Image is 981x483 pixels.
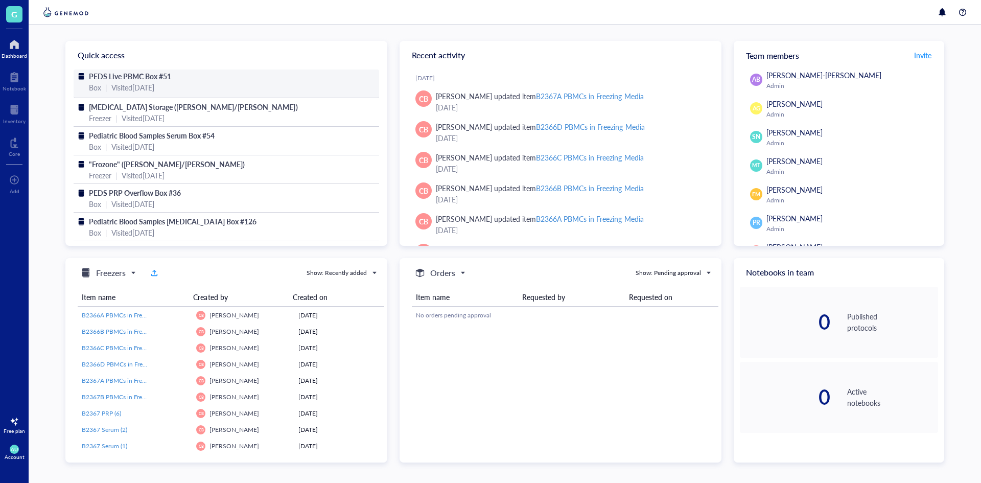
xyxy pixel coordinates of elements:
div: [DATE] [436,194,705,205]
div: Box [89,198,101,210]
th: Requested by [518,288,624,307]
span: B2366D PBMCs in Freezing Media [82,360,175,369]
div: Inventory [3,118,26,124]
span: [PERSON_NAME] [209,376,259,385]
div: Add [10,188,19,194]
a: CB[PERSON_NAME] updated itemB2366D PBMCs in Freezing Media[DATE] [408,117,713,148]
span: B2366C PBMCs in Freezing Media [82,343,174,352]
span: CB [198,444,203,448]
span: [PERSON_NAME] [209,425,259,434]
div: Box [89,227,101,238]
span: CB [198,329,203,334]
span: [PERSON_NAME] [766,242,823,252]
span: [PERSON_NAME] [766,185,823,195]
div: | [105,227,107,238]
span: [PERSON_NAME] [209,360,259,369]
div: Show: Pending approval [636,268,701,278]
span: CB [419,154,428,166]
a: B2366C PBMCs in Freezing Media [82,343,188,353]
div: Admin [766,196,934,204]
div: B2366C PBMCs in Freezing Media [536,152,643,163]
div: [DATE] [436,132,705,144]
div: Admin [766,139,934,147]
div: [DATE] [298,311,380,320]
span: CB [198,395,203,399]
span: CB [419,93,428,104]
div: | [105,198,107,210]
div: Box [89,82,101,93]
div: | [105,141,107,152]
a: CB[PERSON_NAME] updated itemB2367A PBMCs in Freezing Media[DATE] [408,86,713,117]
a: Dashboard [2,36,27,59]
th: Created on [289,288,376,307]
div: [DATE] [298,327,380,336]
span: B2366B PBMCs in Freezing Media [82,327,174,336]
a: B2366A PBMCs in Freezing Media [82,311,188,320]
div: Published protocols [847,311,938,333]
div: Show: Recently added [307,268,367,278]
span: B2367 Serum (2) [82,425,127,434]
span: [PERSON_NAME] [209,311,259,319]
span: SN [752,132,760,142]
span: [PERSON_NAME] [766,99,823,109]
div: Admin [766,82,934,90]
span: PEDS Live PBMC Box #51 [89,71,171,81]
div: Visited [DATE] [111,82,154,93]
a: B2367B PBMCs in Freezing Media [82,393,188,402]
span: [PERSON_NAME] [766,127,823,137]
a: Notebook [3,69,26,91]
div: Active notebooks [847,386,938,408]
a: Inventory [3,102,26,124]
a: B2367A PBMCs in Freezing Media [82,376,188,385]
a: Core [9,134,20,157]
img: genemod-logo [41,6,91,18]
span: [PERSON_NAME] [766,156,823,166]
div: | [115,170,118,181]
div: [DATE] [298,409,380,418]
a: B2366B PBMCs in Freezing Media [82,327,188,336]
span: [PERSON_NAME] [209,393,259,401]
div: Recent activity [400,41,721,70]
span: B2366A PBMCs in Freezing Media [82,311,174,319]
div: [PERSON_NAME] updated item [436,152,644,163]
div: B2366D PBMCs in Freezing Media [536,122,644,132]
div: Free plan [4,428,25,434]
span: [PERSON_NAME] [209,409,259,418]
div: B2366B PBMCs in Freezing Media [536,183,643,193]
div: Freezer [89,112,111,124]
th: Created by [189,288,289,307]
th: Item name [412,288,518,307]
div: Visited [DATE] [111,141,154,152]
span: EM [752,190,760,198]
div: Admin [766,225,934,233]
h5: Freezers [96,267,126,279]
a: B2366D PBMCs in Freezing Media [82,360,188,369]
div: Quick access [65,41,387,70]
span: B2367 PRP (6) [82,409,121,418]
div: [DATE] [298,425,380,434]
span: [PERSON_NAME]-[PERSON_NAME] [766,70,881,80]
span: AG [752,104,760,113]
div: [PERSON_NAME] updated item [436,213,644,224]
span: CB [198,313,203,317]
span: [PERSON_NAME] [209,327,259,336]
span: Invite [914,50,931,60]
div: Box [89,141,101,152]
div: [DATE] [436,224,705,236]
span: B2367A PBMCs in Freezing Media [82,376,174,385]
div: [PERSON_NAME] updated item [436,121,645,132]
h5: Orders [430,267,455,279]
div: Team members [734,41,944,70]
div: Visited [DATE] [111,227,154,238]
span: G [11,8,17,20]
div: 0 [740,387,831,407]
div: Freezer [89,170,111,181]
span: CB [198,346,203,350]
div: [PERSON_NAME] updated item [436,182,644,194]
div: Dashboard [2,53,27,59]
div: Visited [DATE] [122,170,165,181]
div: [DATE] [298,343,380,353]
div: No orders pending approval [416,311,714,320]
button: Invite [914,47,932,63]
